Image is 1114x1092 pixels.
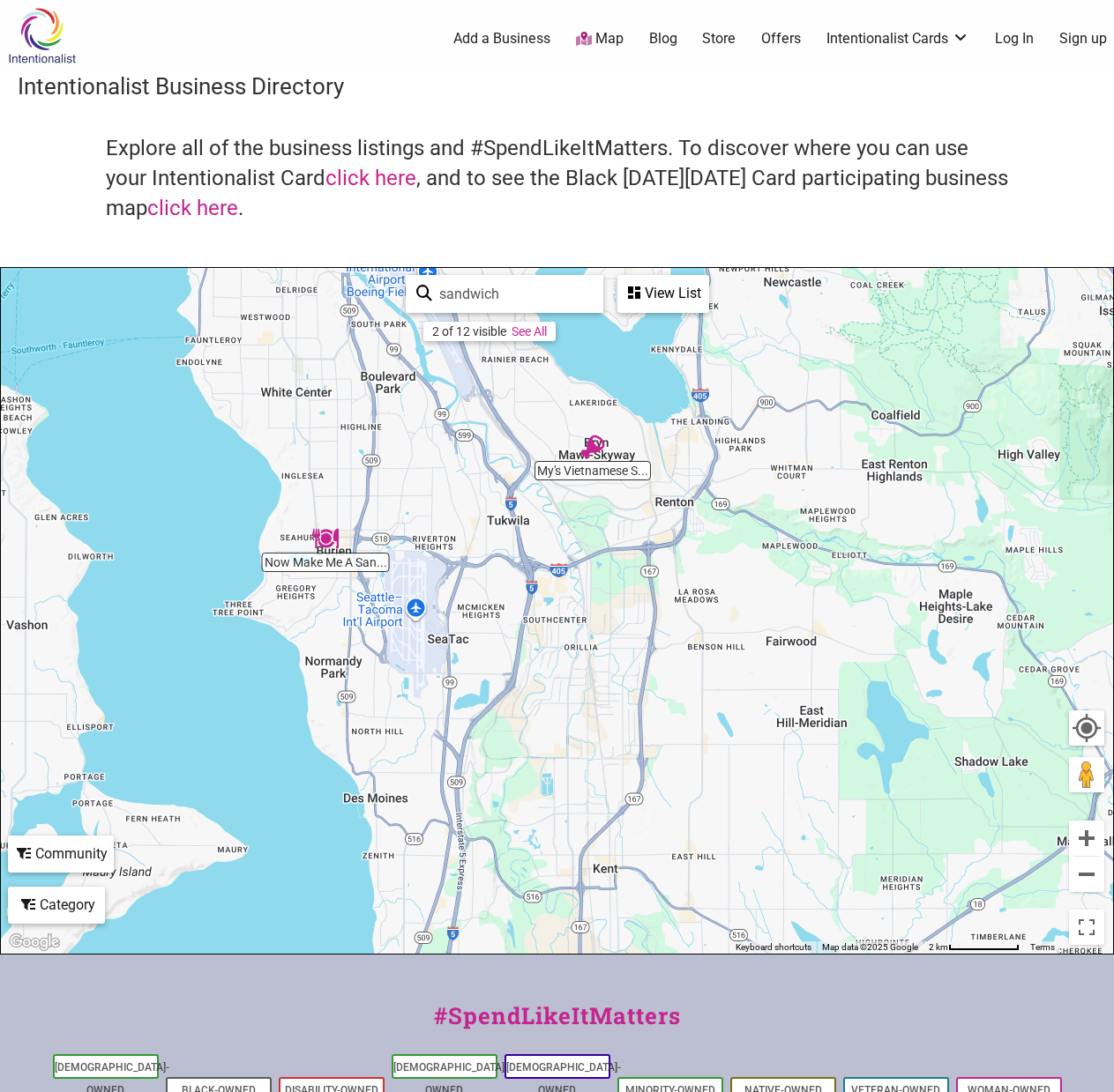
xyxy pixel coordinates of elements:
[923,941,1025,954] button: Map Scale: 2 km per 77 pixels
[312,525,339,552] div: Now Make Me A Sandwich
[995,29,1034,48] a: Log In
[8,887,105,924] div: Filter by category
[10,888,103,922] div: Category
[826,29,969,48] a: Intentionalist Cards
[5,931,64,954] a: Open this area in Google Maps (opens a new window)
[929,942,948,952] span: 2 km
[147,196,238,220] a: click here
[1069,857,1104,892] button: Zoom out
[406,275,603,313] div: Type to search and filter
[761,29,801,48] a: Offers
[8,836,114,873] div: Filter by Community
[1069,757,1104,792] button: Drag Pegman onto the map to open Street View
[325,166,416,190] a: click here
[822,942,918,952] span: Map data ©2025 Google
[1069,821,1104,856] button: Zoom in
[1068,909,1105,946] button: Toggle fullscreen view
[432,277,593,311] input: Type to find and filter...
[619,277,707,310] div: View List
[1030,942,1055,952] a: Terms
[1059,29,1107,48] a: Sign up
[106,134,1008,223] h4: Explore all of the business listings and #SpendLikeItMatters. To discover where you can use your ...
[1069,710,1104,746] button: Your Location
[579,434,606,460] div: My's Vietnamese Sandwiches and Deli
[5,931,64,954] img: Google
[702,29,736,48] a: Store
[617,275,709,313] div: See a list of the visible businesses
[649,29,677,48] a: Blog
[432,324,506,338] div: 2 of 12 visible
[736,941,811,954] button: Keyboard shortcuts
[512,324,547,338] a: See All
[18,71,1096,102] h3: Intentionalist Business Directory
[10,837,112,871] div: Community
[576,29,624,49] a: Map
[453,29,550,48] a: Add a Business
